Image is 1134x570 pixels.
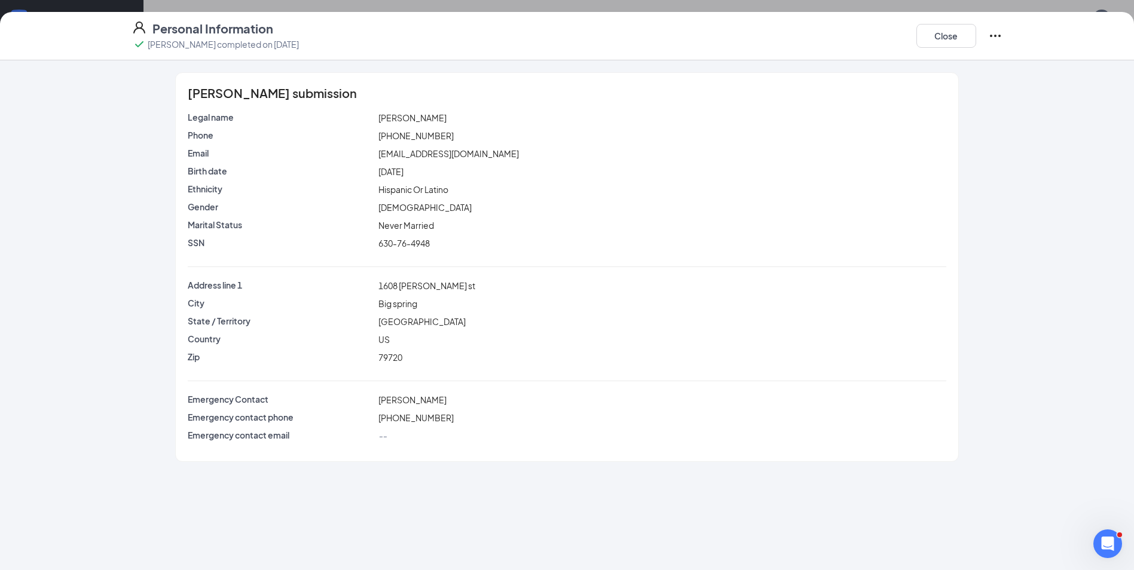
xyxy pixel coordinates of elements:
p: Zip [188,351,374,363]
span: 1608 [PERSON_NAME] st [378,280,475,291]
span: 79720 [378,352,402,363]
span: Big spring [378,298,417,309]
span: US [378,334,390,345]
span: 630-76-4948 [378,238,430,249]
p: Ethnicity [188,183,374,195]
span: [PERSON_NAME] [378,394,447,405]
span: [PHONE_NUMBER] [378,412,454,423]
svg: User [132,20,146,35]
h4: Personal Information [152,20,273,37]
span: [PERSON_NAME] [378,112,447,123]
p: State / Territory [188,315,374,327]
span: -- [378,430,387,441]
p: Emergency contact phone [188,411,374,423]
span: Hispanic Or Latino [378,184,448,195]
p: Phone [188,129,374,141]
p: Email [188,147,374,159]
svg: Ellipses [988,29,1002,43]
p: Address line 1 [188,279,374,291]
span: [EMAIL_ADDRESS][DOMAIN_NAME] [378,148,519,159]
p: City [188,297,374,309]
span: [DATE] [378,166,404,177]
span: Never Married [378,220,434,231]
iframe: Intercom live chat [1093,529,1122,558]
p: [PERSON_NAME] completed on [DATE] [148,38,299,50]
span: [GEOGRAPHIC_DATA] [378,316,466,327]
span: [DEMOGRAPHIC_DATA] [378,202,472,213]
p: Legal name [188,111,374,123]
span: [PERSON_NAME] submission [188,87,357,99]
p: Birth date [188,165,374,177]
span: [PHONE_NUMBER] [378,130,454,141]
button: Close [916,24,976,48]
p: Emergency Contact [188,393,374,405]
svg: Checkmark [132,37,146,51]
p: SSN [188,237,374,249]
p: Gender [188,201,374,213]
p: Country [188,333,374,345]
p: Marital Status [188,219,374,231]
p: Emergency contact email [188,429,374,441]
